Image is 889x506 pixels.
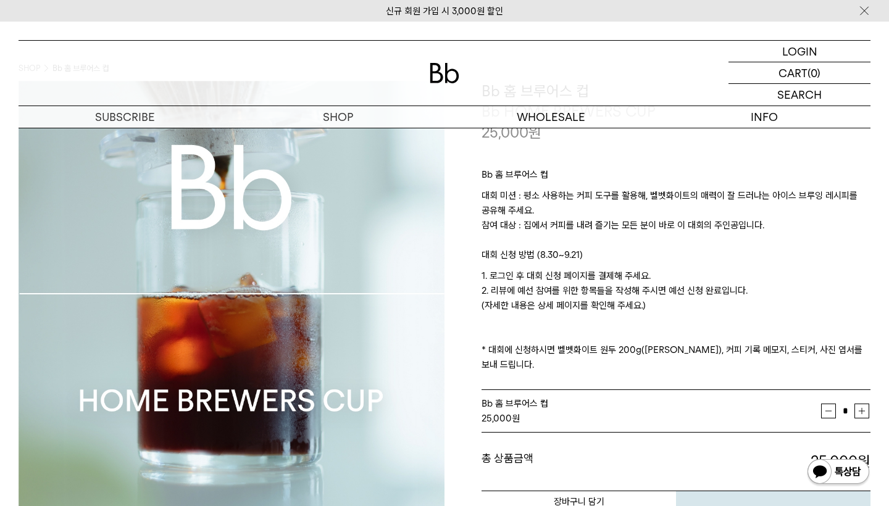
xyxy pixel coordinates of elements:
[482,188,870,247] p: 대회 미션 : 평소 사용하는 커피 도구를 활용해, 벨벳화이트의 매력이 잘 드러나는 아이스 브루잉 레시피를 공유해 주세요. 참여 대상 : 집에서 커피를 내려 즐기는 모든 분이 ...
[482,451,676,472] dt: 총 상품금액
[858,452,870,470] b: 원
[821,404,836,418] button: 감소
[657,106,870,128] p: INFO
[808,62,820,83] p: (0)
[811,452,870,470] strong: 25,000
[482,122,541,143] p: 25,000
[854,404,869,418] button: 증가
[482,413,512,424] strong: 25,000
[482,398,548,409] span: Bb 홈 브루어스 컵
[782,41,817,62] p: LOGIN
[777,84,822,106] p: SEARCH
[728,41,870,62] a: LOGIN
[806,458,870,487] img: 카카오톡 채널 1:1 채팅 버튼
[482,247,870,268] p: 대회 신청 방법 (8.30~9.21)
[778,62,808,83] p: CART
[482,411,821,426] div: 원
[528,123,541,141] span: 원
[728,62,870,84] a: CART (0)
[430,63,459,83] img: 로고
[482,268,870,372] p: 1. 로그인 후 대회 신청 페이지를 결제해 주세요. 2. 리뷰에 예선 참여를 위한 항목들을 작성해 주시면 예선 신청 완료입니다. (자세한 내용은 상세 페이지를 확인해 주세요....
[232,106,444,128] a: SHOP
[444,106,657,128] p: WHOLESALE
[386,6,503,17] a: 신규 회원 가입 시 3,000원 할인
[19,106,232,128] a: SUBSCRIBE
[482,167,870,188] p: Bb 홈 브루어스 컵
